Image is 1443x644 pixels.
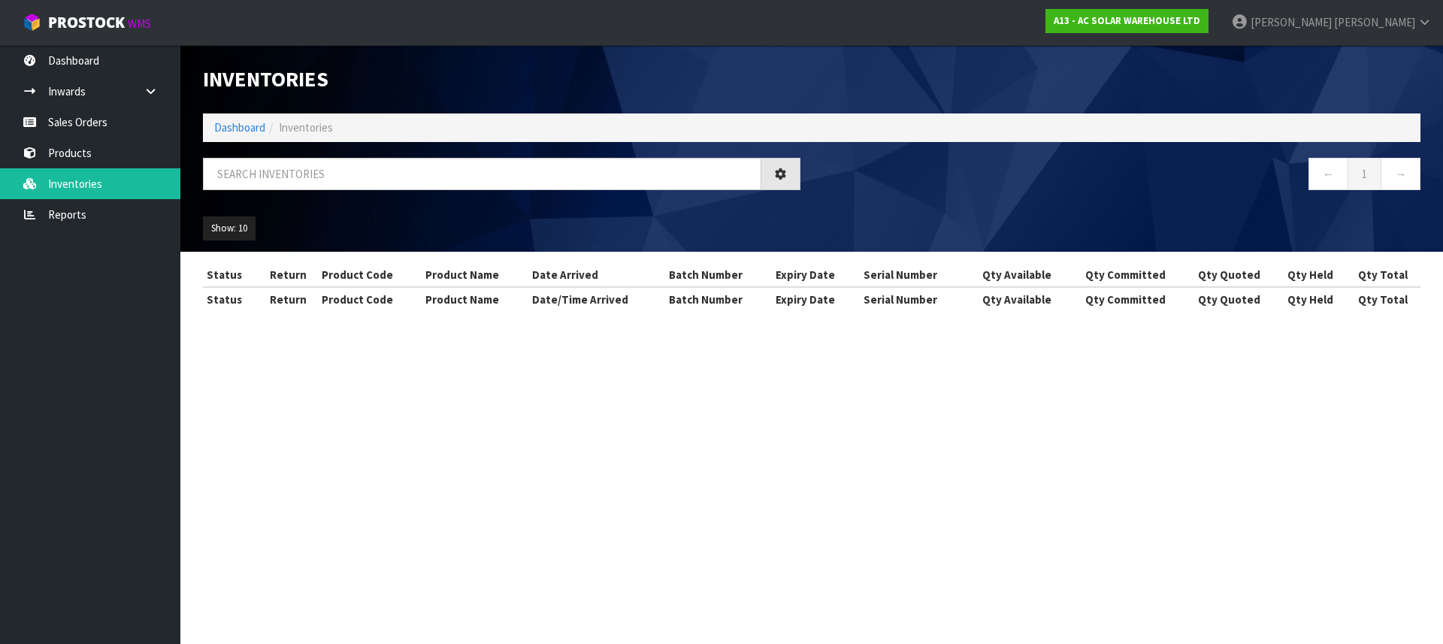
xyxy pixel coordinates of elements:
[772,287,860,311] th: Expiry Date
[128,17,151,31] small: WMS
[1308,158,1348,190] a: ←
[318,287,422,311] th: Product Code
[528,263,665,287] th: Date Arrived
[528,287,665,311] th: Date/Time Arrived
[1067,263,1183,287] th: Qty Committed
[23,13,41,32] img: cube-alt.png
[279,120,333,135] span: Inventories
[259,287,318,311] th: Return
[1054,14,1200,27] strong: A13 - AC SOLAR WAREHOUSE LTD
[318,263,422,287] th: Product Code
[1275,287,1345,311] th: Qty Held
[259,263,318,287] th: Return
[665,263,772,287] th: Batch Number
[967,287,1067,311] th: Qty Available
[823,158,1420,195] nav: Page navigation
[203,263,259,287] th: Status
[48,13,125,32] span: ProStock
[422,287,528,311] th: Product Name
[1275,263,1345,287] th: Qty Held
[772,263,860,287] th: Expiry Date
[967,263,1067,287] th: Qty Available
[1067,287,1183,311] th: Qty Committed
[203,68,800,91] h1: Inventories
[203,158,761,190] input: Search inventories
[214,120,265,135] a: Dashboard
[1334,15,1415,29] span: [PERSON_NAME]
[1345,287,1420,311] th: Qty Total
[1348,158,1381,190] a: 1
[422,263,528,287] th: Product Name
[665,287,772,311] th: Batch Number
[203,287,259,311] th: Status
[1183,287,1275,311] th: Qty Quoted
[1183,263,1275,287] th: Qty Quoted
[1251,15,1332,29] span: [PERSON_NAME]
[860,287,967,311] th: Serial Number
[860,263,967,287] th: Serial Number
[203,216,256,240] button: Show: 10
[1345,263,1420,287] th: Qty Total
[1381,158,1420,190] a: →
